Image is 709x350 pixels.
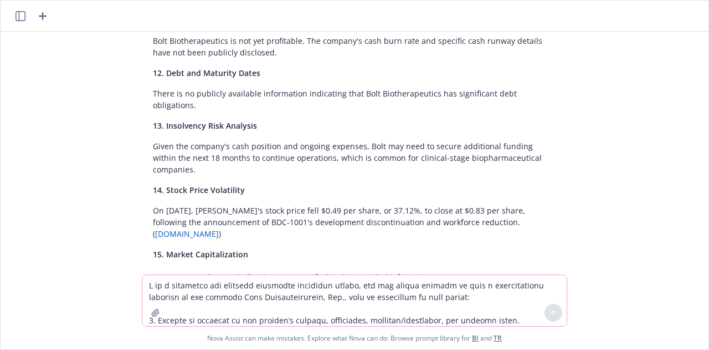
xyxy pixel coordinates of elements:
[5,327,704,349] span: Nova Assist can make mistakes. Explore what Nova can do: Browse prompt library for and
[162,271,556,283] p: : Not specified in the provided information.
[153,68,260,78] span: 12. Debt and Maturity Dates
[162,272,275,282] span: Current Market Capitalization
[153,120,257,131] span: 13. Insolvency Risk Analysis
[153,205,556,240] p: On [DATE], [PERSON_NAME]'s stock price fell $0.49 per share, or 37.12%, to close at $0.83 per sha...
[153,88,556,111] p: There is no publicly available information indicating that Bolt Biotherapeutics has significant d...
[494,333,502,343] a: TR
[153,35,556,58] p: Bolt Biotherapeutics is not yet profitable. The company's cash burn rate and specific cash runway...
[472,333,479,343] a: BI
[153,249,248,260] span: 15. Market Capitalization
[153,140,556,175] p: Given the company's cash position and ongoing expenses, Bolt may need to secure additional fundin...
[155,229,219,239] a: [DOMAIN_NAME]
[153,185,245,195] span: 14. Stock Price Volatility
